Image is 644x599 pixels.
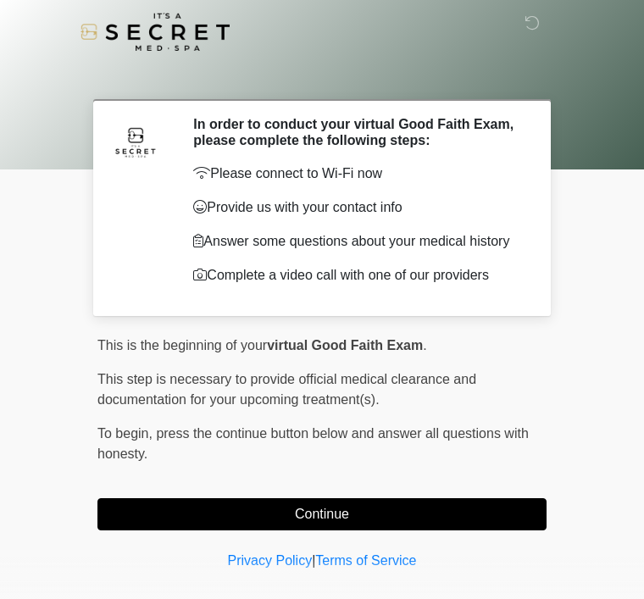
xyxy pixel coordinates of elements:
span: press the continue button below and answer all questions with honesty. [97,426,529,461]
a: Terms of Service [315,553,416,568]
h1: ‎ ‎ [85,61,559,92]
a: Privacy Policy [228,553,313,568]
span: This is the beginning of your [97,338,267,352]
p: Complete a video call with one of our providers [193,265,521,286]
p: Provide us with your contact info [193,197,521,218]
span: To begin, [97,426,156,441]
button: Continue [97,498,547,530]
a: | [312,553,315,568]
h2: In order to conduct your virtual Good Faith Exam, please complete the following steps: [193,116,521,148]
strong: virtual Good Faith Exam [267,338,423,352]
p: Please connect to Wi-Fi now [193,164,521,184]
p: Answer some questions about your medical history [193,231,521,252]
span: . [423,338,426,352]
img: It's A Secret Med Spa Logo [80,13,230,51]
span: This step is necessary to provide official medical clearance and documentation for your upcoming ... [97,372,476,407]
img: Agent Avatar [110,116,161,167]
